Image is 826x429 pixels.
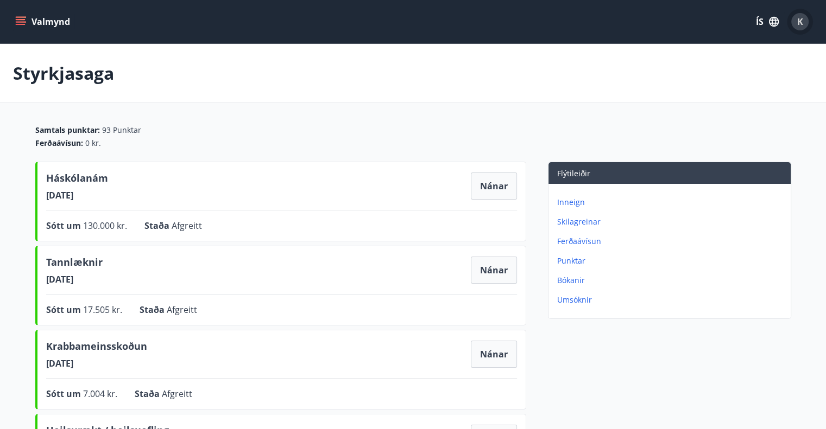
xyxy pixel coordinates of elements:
p: Bókanir [557,275,786,286]
span: Sótt um [46,304,83,316]
span: 17.505 kr. [83,304,122,316]
span: Háskólanám [46,171,108,189]
p: Styrkjasaga [13,61,114,85]
span: Ferðaávísun : [35,138,83,149]
button: menu [13,12,74,31]
button: Nánar [471,257,517,284]
button: Nánar [471,172,517,200]
span: Staða [135,388,162,400]
span: K [797,16,803,28]
p: Ferðaávísun [557,236,786,247]
span: 130.000 kr. [83,220,127,232]
button: K [787,9,813,35]
span: 7.004 kr. [83,388,117,400]
span: 93 Punktar [102,125,141,136]
span: Afgreitt [162,388,192,400]
span: Sótt um [46,388,83,400]
span: Afgreitt [167,304,197,316]
p: Skilagreinar [557,216,786,227]
span: Afgreitt [172,220,202,232]
span: Krabbameinsskoðun [46,339,147,357]
span: Staða [140,304,167,316]
span: 0 kr. [85,138,101,149]
span: Flýtileiðir [557,168,590,178]
span: [DATE] [46,189,108,201]
span: Samtals punktar : [35,125,100,136]
p: Umsóknir [557,294,786,305]
span: Sótt um [46,220,83,232]
button: Nánar [471,341,517,368]
button: ÍS [750,12,785,31]
p: Punktar [557,255,786,266]
span: Staða [144,220,172,232]
span: [DATE] [46,357,147,369]
span: Tannlæknir [46,255,103,273]
span: [DATE] [46,273,103,285]
p: Inneign [557,197,786,208]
